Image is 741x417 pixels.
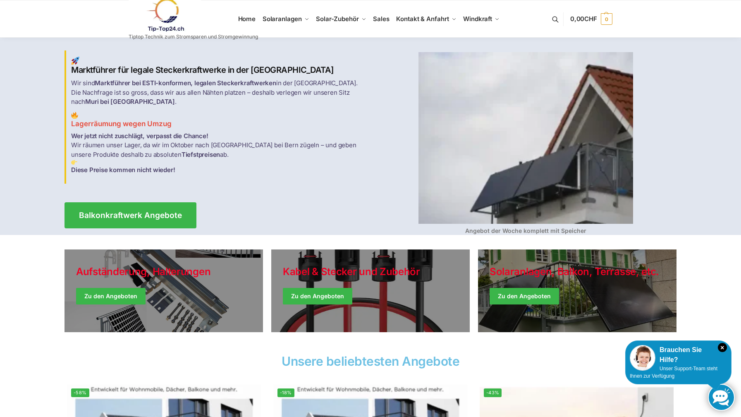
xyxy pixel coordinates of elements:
a: Sales [370,0,393,38]
span: 0,00 [570,15,597,23]
img: Home 2 [71,112,78,119]
a: Windkraft [460,0,503,38]
span: Balkonkraftwerk Angebote [79,211,182,219]
strong: Tiefstpreisen [182,151,220,158]
p: Wir sind in der [GEOGRAPHIC_DATA]. Die Nachfrage ist so gross, dass wir aus allen Nähten platzen ... [71,79,366,107]
a: Winter Jackets [478,249,676,332]
img: Home 1 [71,57,79,65]
p: Tiptop Technik zum Stromsparen und Stromgewinnung [129,34,258,39]
img: Home 4 [418,52,633,224]
span: Windkraft [463,15,492,23]
span: Unser Support-Team steht Ihnen zur Verfügung [630,366,717,379]
span: 0 [601,13,612,25]
strong: Muri bei [GEOGRAPHIC_DATA] [85,98,175,105]
a: Holiday Style [271,249,470,332]
p: Wir räumen unser Lager, da wir im Oktober nach [GEOGRAPHIC_DATA] bei Bern zügeln – und geben unse... [71,132,366,175]
h2: Unsere beliebtesten Angebote [65,355,676,367]
a: Solar-Zubehör [313,0,370,38]
strong: Wer jetzt nicht zuschlägt, verpasst die Chance! [71,132,208,140]
a: Kontakt & Anfahrt [393,0,460,38]
h3: Lagerräumung wegen Umzug [71,112,366,129]
span: Sales [373,15,390,23]
span: Kontakt & Anfahrt [396,15,449,23]
span: Solaranlagen [263,15,302,23]
img: Customer service [630,345,655,371]
a: Solaranlagen [259,0,312,38]
h2: Marktführer für legale Steckerkraftwerke in der [GEOGRAPHIC_DATA] [71,57,366,75]
strong: Angebot der Woche komplett mit Speicher [465,227,586,234]
strong: Marktführer bei ESTI-konformen, legalen Steckerkraftwerken [95,79,276,87]
span: CHF [584,15,597,23]
a: Holiday Style [65,249,263,332]
i: Schließen [718,343,727,352]
span: Solar-Zubehör [316,15,359,23]
img: Home 3 [71,159,77,165]
a: 0,00CHF 0 [570,7,612,31]
div: Brauchen Sie Hilfe? [630,345,727,365]
strong: Diese Preise kommen nicht wieder! [71,166,175,174]
a: Balkonkraftwerk Angebote [65,202,196,228]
